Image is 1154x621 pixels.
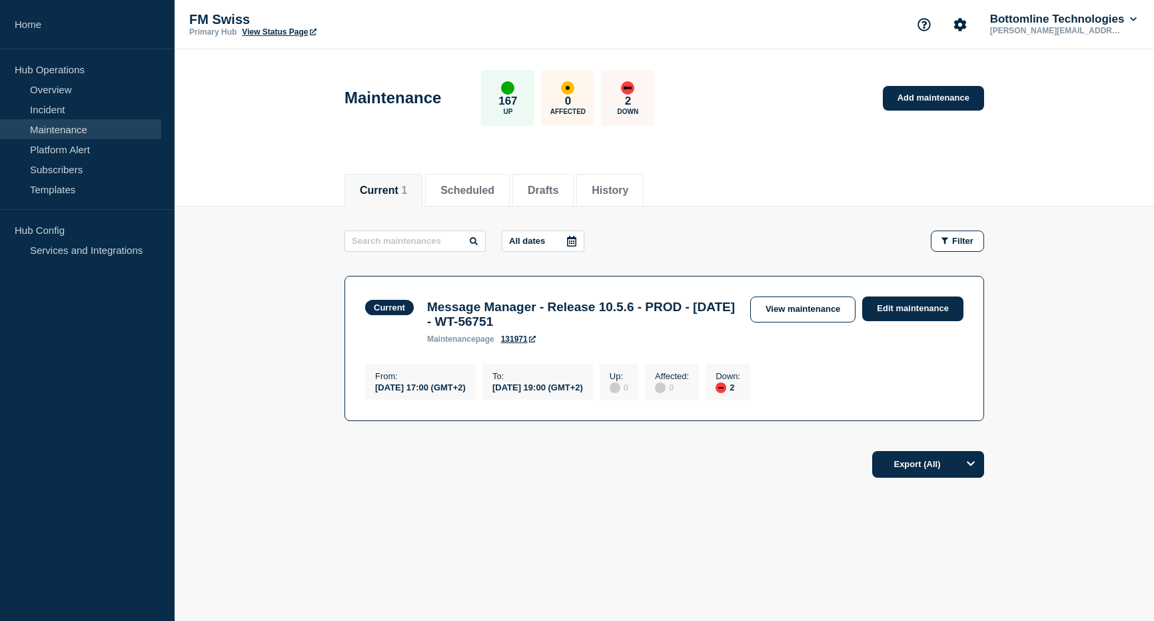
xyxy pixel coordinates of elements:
[750,297,856,322] a: View maintenance
[565,95,571,108] p: 0
[375,371,466,381] p: From :
[375,381,466,392] div: [DATE] 17:00 (GMT+2)
[498,95,517,108] p: 167
[189,27,237,37] p: Primary Hub
[910,11,938,39] button: Support
[360,185,407,197] button: Current 1
[401,185,407,196] span: 1
[931,231,984,252] button: Filter
[946,11,974,39] button: Account settings
[883,86,984,111] a: Add maintenance
[492,371,583,381] p: To :
[501,81,514,95] div: up
[625,95,631,108] p: 2
[716,382,726,393] div: down
[618,108,639,115] p: Down
[655,381,689,393] div: 0
[957,451,984,478] button: Options
[716,371,740,381] p: Down :
[987,26,1126,35] p: [PERSON_NAME][EMAIL_ADDRESS][DOMAIN_NAME]
[610,381,628,393] div: 0
[427,334,476,344] span: maintenance
[655,371,689,381] p: Affected :
[344,231,486,252] input: Search maintenances
[502,231,584,252] button: All dates
[610,382,620,393] div: disabled
[561,81,574,95] div: affected
[427,300,737,329] h3: Message Manager - Release 10.5.6 - PROD - [DATE] - WT-56751
[501,334,536,344] a: 131971
[952,236,973,246] span: Filter
[492,381,583,392] div: [DATE] 19:00 (GMT+2)
[592,185,628,197] button: History
[550,108,586,115] p: Affected
[872,451,984,478] button: Export (All)
[344,89,441,107] h1: Maintenance
[427,334,494,344] p: page
[440,185,494,197] button: Scheduled
[610,371,628,381] p: Up :
[189,12,456,27] p: FM Swiss
[509,236,545,246] p: All dates
[528,185,558,197] button: Drafts
[503,108,512,115] p: Up
[716,381,740,393] div: 2
[374,303,405,312] div: Current
[655,382,666,393] div: disabled
[862,297,963,321] a: Edit maintenance
[987,13,1139,26] button: Bottomline Technologies
[242,27,316,37] a: View Status Page
[621,81,634,95] div: down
